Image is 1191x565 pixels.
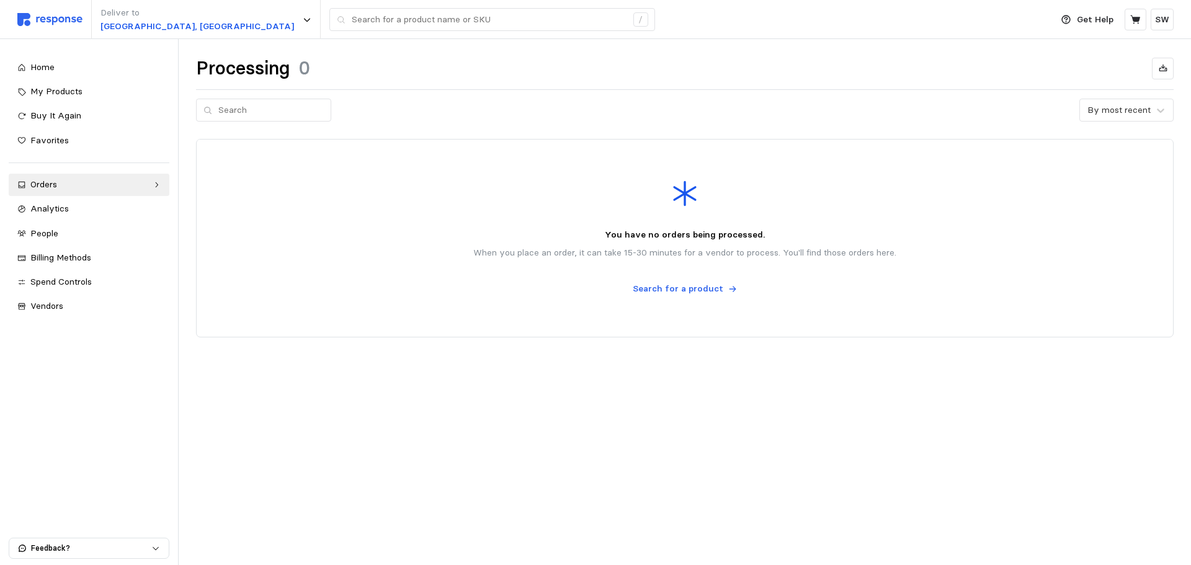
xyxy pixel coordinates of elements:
p: [GEOGRAPHIC_DATA], [GEOGRAPHIC_DATA] [100,20,294,33]
a: Buy It Again [9,105,169,127]
a: Favorites [9,130,169,152]
button: Get Help [1054,8,1121,32]
a: Home [9,56,169,79]
span: Favorites [30,135,69,146]
p: SW [1155,13,1169,27]
div: / [633,12,648,27]
span: Vendors [30,300,63,311]
p: Deliver to [100,6,294,20]
span: Billing Methods [30,252,91,263]
a: Spend Controls [9,271,169,293]
h1: 0 [298,56,310,81]
a: Billing Methods [9,247,169,269]
div: Orders [30,178,148,192]
a: Analytics [9,198,169,220]
p: Get Help [1077,13,1113,27]
div: By most recent [1087,104,1151,117]
button: Feedback? [9,538,169,558]
span: Buy It Again [30,110,81,121]
a: My Products [9,81,169,103]
a: People [9,223,169,245]
span: My Products [30,86,83,97]
a: Orders [9,174,169,196]
img: svg%3e [17,13,83,26]
input: Search [218,99,324,122]
button: Search for a product [626,277,744,301]
p: Feedback? [31,543,151,554]
input: Search for a product name or SKU [352,9,627,31]
span: Analytics [30,203,69,214]
p: Search for a product [633,282,723,296]
a: Vendors [9,295,169,318]
button: SW [1151,9,1174,30]
h1: Processing [196,56,290,81]
span: Home [30,61,55,73]
span: People [30,228,58,239]
span: Spend Controls [30,276,92,287]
